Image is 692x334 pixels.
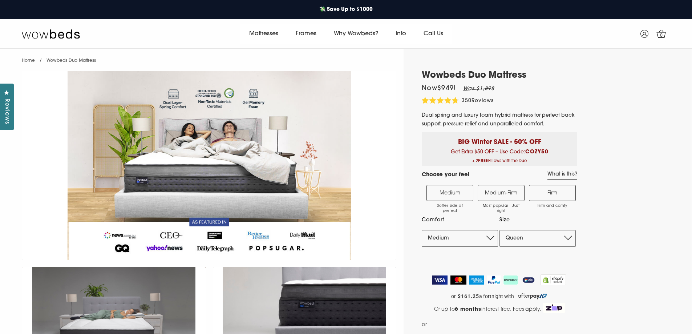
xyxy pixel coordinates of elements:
span: Get Extra $50 OFF – Use Code: [427,149,572,166]
a: or $161.25 a fortnight with [422,291,577,302]
a: 0 [652,25,670,43]
b: FREE [478,159,488,163]
span: Dual spring and luxury foam hybrid mattress for perfect back support, pressure relief and unparal... [422,113,575,127]
span: Reviews [472,98,494,104]
em: Was $1,898 [463,86,494,92]
a: 💸 Save Up to $1000 [316,2,376,17]
span: Wowbeds Duo Mattress [46,59,96,63]
img: Zip Logo [543,303,565,313]
a: Why Wowbeds? [325,24,387,44]
h1: Wowbeds Duo Mattress [422,71,577,81]
span: 350 [462,98,472,104]
span: Softer side of perfect [430,204,469,214]
img: Visa Logo [432,275,448,285]
b: COZY50 [525,149,549,155]
strong: $161.25 [458,293,479,299]
label: Comfort [422,216,498,225]
a: Home [22,59,35,63]
nav: breadcrumbs [22,49,96,67]
a: Frames [287,24,325,44]
img: AfterPay Logo [503,275,518,285]
a: Call Us [415,24,452,44]
img: Shopify secure badge [541,274,566,285]
iframe: PayPal Message 1 [429,320,576,331]
a: What is this? [547,171,577,180]
span: 0 [658,32,665,39]
label: Firm [529,185,576,201]
label: Medium-Firm [478,185,525,201]
h4: Choose your feel [422,171,469,180]
span: Reviews [2,98,11,124]
a: Mattresses [240,24,287,44]
strong: 6 months [455,307,482,312]
span: Now $949 ! [422,85,456,92]
span: Most popular - Just right [482,204,521,214]
a: Info [387,24,415,44]
label: Medium [426,185,473,201]
span: / [40,59,42,63]
img: ZipPay Logo [521,275,536,285]
span: Firm and comfy [533,204,572,209]
img: American Express Logo [469,275,484,285]
span: a fortnight with [479,293,514,299]
span: + 2 Pillows with the Duo [427,157,572,166]
label: Size [499,216,576,225]
img: MasterCard Logo [450,275,467,285]
span: or [451,293,456,299]
span: or [422,320,427,329]
span: Or up to interest free. Fees apply. [434,307,542,312]
div: 350Reviews [422,97,494,105]
p: BIG Winter SALE - 50% OFF [427,132,572,147]
img: Wow Beds Logo [22,29,80,39]
img: PayPal Logo [487,275,501,285]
